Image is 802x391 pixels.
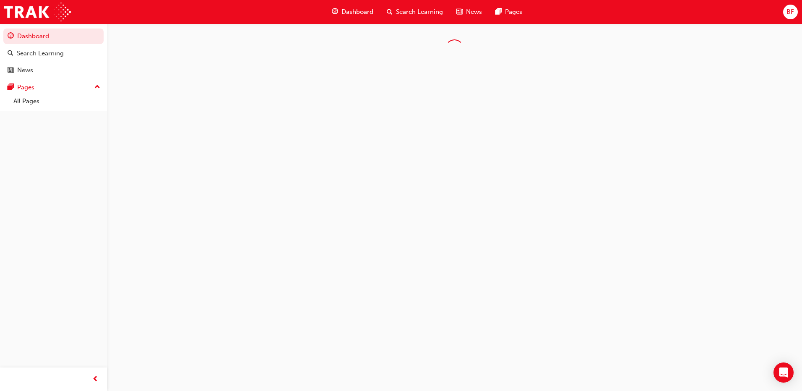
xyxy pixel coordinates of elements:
span: guage-icon [8,33,14,40]
div: Open Intercom Messenger [773,362,794,383]
span: pages-icon [8,84,14,91]
a: pages-iconPages [489,3,529,21]
span: News [466,7,482,17]
span: Dashboard [341,7,373,17]
div: Search Learning [17,49,64,58]
span: news-icon [456,7,463,17]
span: Pages [505,7,522,17]
a: Dashboard [3,29,104,44]
button: DashboardSearch LearningNews [3,27,104,80]
a: News [3,63,104,78]
div: News [17,65,33,75]
a: Search Learning [3,46,104,61]
span: pages-icon [495,7,502,17]
img: Trak [4,3,71,21]
span: BF [786,7,794,17]
span: Search Learning [396,7,443,17]
span: guage-icon [332,7,338,17]
button: Pages [3,80,104,95]
a: search-iconSearch Learning [380,3,450,21]
div: Pages [17,83,34,92]
span: search-icon [387,7,393,17]
span: up-icon [94,82,100,93]
span: news-icon [8,67,14,74]
a: news-iconNews [450,3,489,21]
button: BF [783,5,798,19]
span: search-icon [8,50,13,57]
a: guage-iconDashboard [325,3,380,21]
span: prev-icon [92,374,99,385]
a: All Pages [10,95,104,108]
